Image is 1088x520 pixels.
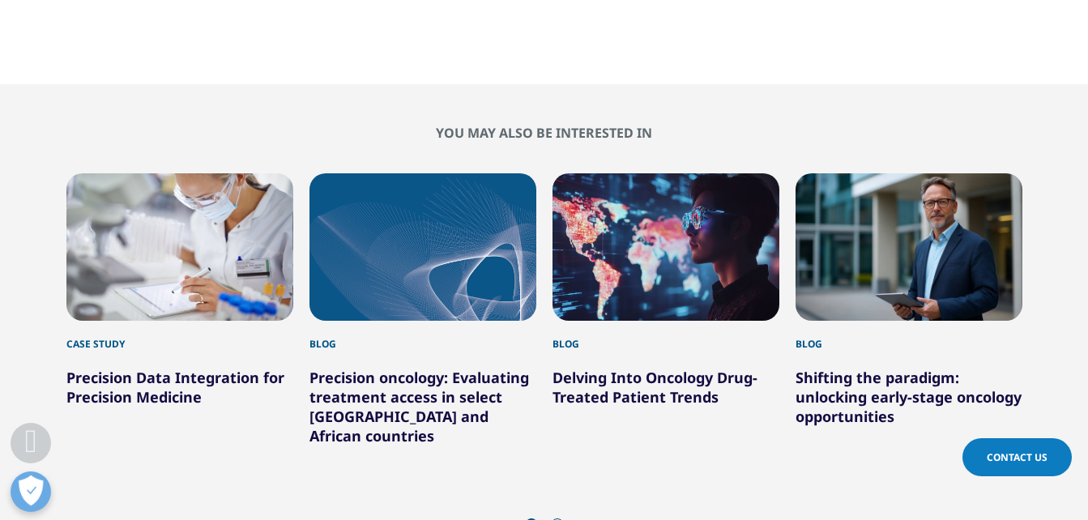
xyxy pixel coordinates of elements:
[309,173,536,445] div: 2 / 6
[66,173,293,445] div: 1 / 6
[66,321,293,352] div: Case Study
[796,321,1022,352] div: Blog
[553,173,779,445] div: 3 / 6
[309,321,536,352] div: Blog
[553,368,757,407] a: Delving Into Oncology Drug-Treated Patient Trends
[66,368,284,407] a: Precision Data Integration for Precision Medicine
[309,368,529,445] a: Precision oncology: Evaluating treatment access in select [GEOGRAPHIC_DATA] and African countries
[796,173,1022,445] div: 4 / 6
[66,125,1022,141] h2: You may also be interested in
[987,450,1047,464] span: Contact Us
[796,368,1022,426] a: Shifting the paradigm: unlocking early-stage oncology opportunities
[962,438,1072,476] a: Contact Us
[11,471,51,512] button: Abrir preferencias
[553,321,779,352] div: Blog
